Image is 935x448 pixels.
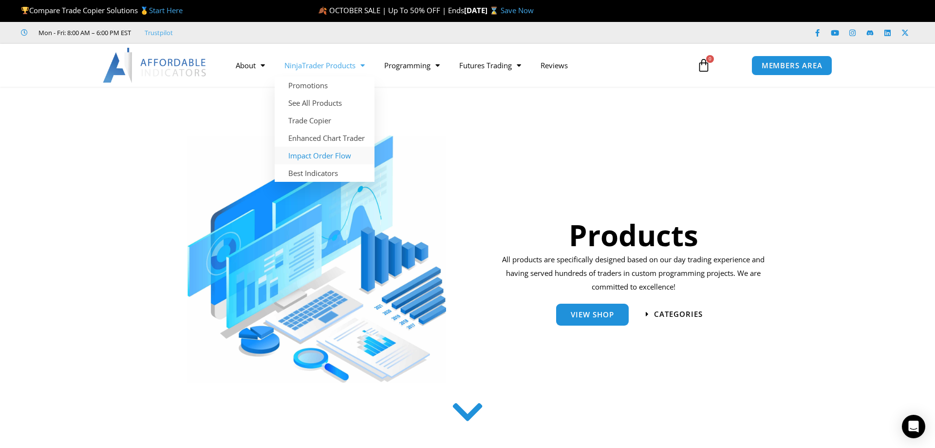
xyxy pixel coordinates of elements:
a: About [226,54,275,77]
a: NinjaTrader Products [275,54,374,77]
span: MEMBERS AREA [762,62,823,69]
div: Open Intercom Messenger [902,415,925,438]
span: 0 [706,55,714,63]
a: Trade Copier [275,112,374,129]
a: Reviews [531,54,578,77]
span: Mon - Fri: 8:00 AM – 6:00 PM EST [36,27,131,39]
a: Programming [374,54,449,77]
nav: Menu [226,54,686,77]
a: categories [646,311,703,318]
h1: Products [499,214,768,255]
a: 0 [682,51,725,79]
a: Trustpilot [145,27,173,39]
span: View Shop [571,311,614,318]
a: Start Here [149,5,183,15]
a: View Shop [556,304,629,326]
strong: [DATE] ⌛ [464,5,501,15]
a: Save Now [501,5,534,15]
a: MEMBERS AREA [751,56,833,76]
span: 🍂 OCTOBER SALE | Up To 50% OFF | Ends [318,5,464,15]
a: Best Indicators [275,164,374,182]
a: Promotions [275,77,374,94]
p: All products are specifically designed based on our day trading experience and having served hund... [499,253,768,294]
span: Compare Trade Copier Solutions 🥇 [21,5,183,15]
a: Impact Order Flow [275,147,374,164]
img: ProductsSection scaled | Affordable Indicators – NinjaTrader [187,136,446,383]
a: Enhanced Chart Trader [275,129,374,147]
ul: NinjaTrader Products [275,77,374,182]
img: 🏆 [21,7,29,14]
a: Futures Trading [449,54,531,77]
img: LogoAI | Affordable Indicators – NinjaTrader [103,48,207,83]
a: See All Products [275,94,374,112]
span: categories [654,311,703,318]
